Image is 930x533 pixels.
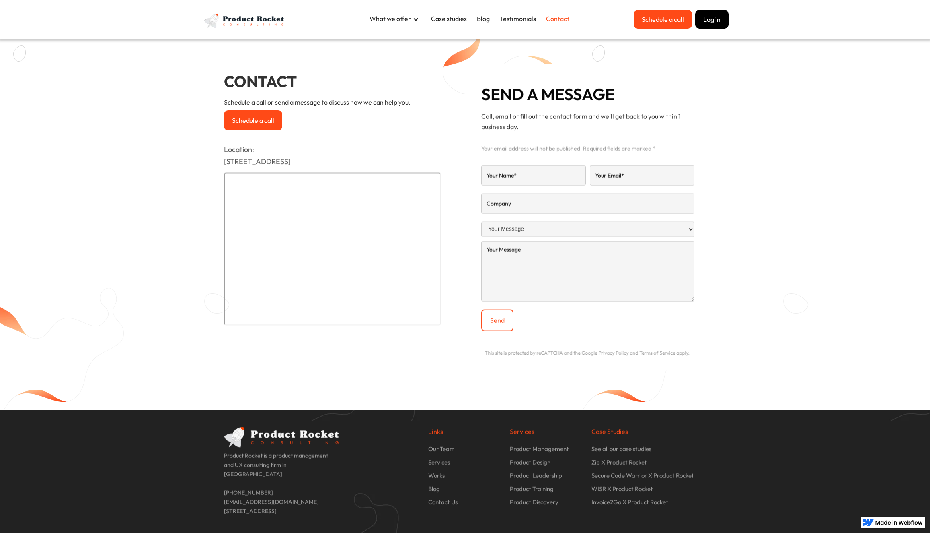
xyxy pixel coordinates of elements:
p: This site is protected by reCAPTCHA and the Google Privacy Policy and Terms of Service apply. [480,340,693,357]
a: home [202,10,288,31]
h2: Send a message [481,82,694,107]
a: Schedule a call [224,110,282,130]
p: Product Management [510,444,569,453]
a: Contact Us [428,497,502,510]
a: Schedule a call [634,10,692,29]
button: Log in [695,10,729,29]
div: What we offer [365,10,427,28]
p: Zip X Product Rocket [591,457,647,467]
a: Product Training [510,484,583,497]
p: Schedule a call or send a message to discuss how we can help you. [224,98,411,106]
p: Blog [428,484,440,493]
a: Our Team [428,444,502,457]
a: Blog [473,10,494,27]
p: Product Design [510,457,550,467]
a: Invoice2Go X Product Rocket [591,497,706,510]
input: Your Email* [590,165,694,185]
p: Case Studies [591,427,706,436]
a: Product Leadership [510,471,583,484]
p: Links [428,427,502,436]
img: Made in Webflow [875,520,923,525]
a: Services [428,457,502,471]
input: Company [481,193,694,213]
p: Invoice2Go X Product Rocket [591,497,668,506]
a: Contact [542,10,573,27]
p: WISR X Product Rocket [591,484,653,493]
p: Product Training [510,484,554,493]
a: Zip X Product Rocket [591,457,706,471]
a: Secure Code Warrior X Product Rocket [591,471,706,484]
p: Product Discovery [510,497,558,506]
a: Case studies [427,10,471,27]
a: Product Design [510,457,583,471]
a: WISR X Product Rocket [591,484,706,497]
a: Works [428,471,502,484]
p: Location: [STREET_ADDRESS] [224,144,441,167]
input: Your Name* [481,165,586,185]
a: Testimonials [496,10,540,27]
p: Product Leadership [510,471,562,480]
p: Your email address will not be published. Required fields are marked * [481,144,694,153]
a: Product Discovery [510,497,583,510]
form: Email Form 2 [481,165,694,331]
input: Send [481,309,513,331]
p: Works [428,471,445,480]
h1: CONTACT [224,64,297,98]
p: Contact Us [428,497,458,506]
p: Services [510,427,583,436]
a: See all our case studies [591,444,706,457]
p: Our Team [428,444,455,453]
div: What we offer [370,14,411,23]
p: See all our case studies [591,444,651,453]
p: Secure Code Warrior X Product Rocket [591,471,694,480]
p: Services [428,457,450,467]
p: Call, email or fill out the contact form and we’ll get back to you within 1 business day. [481,111,694,132]
a: Product Management [510,443,583,457]
a: Blog [428,484,502,497]
img: Product Rocket full light logo [202,10,288,31]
